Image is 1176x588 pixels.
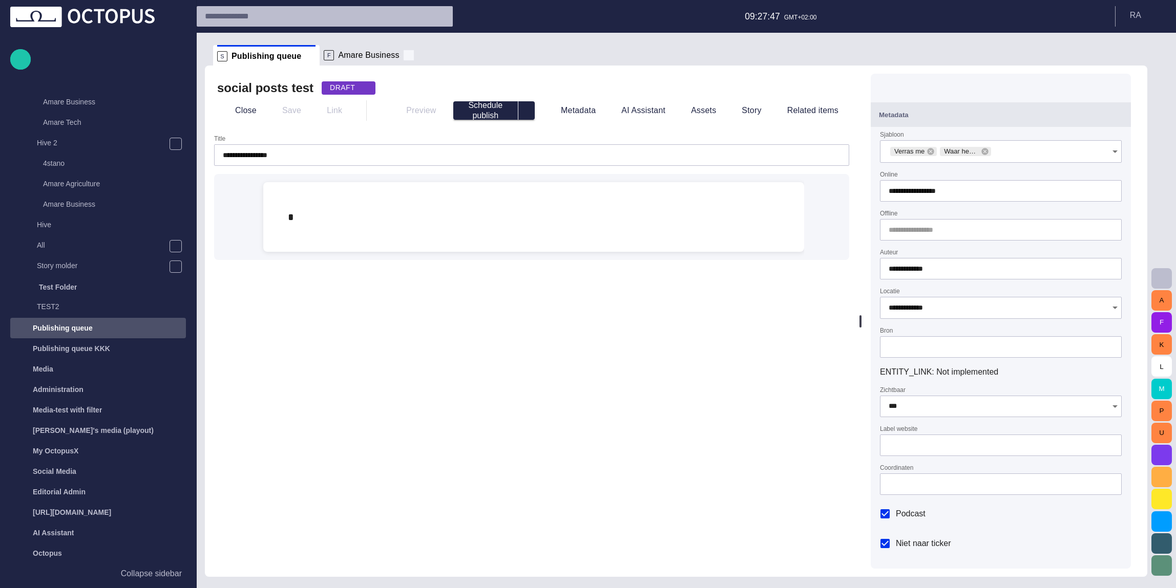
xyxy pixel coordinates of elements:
[896,508,926,520] span: Podcast
[33,384,83,395] p: Administration
[33,405,102,415] p: Media-test with filter
[769,101,842,120] button: Related items
[880,248,898,257] label: Auteur
[1151,379,1172,399] button: M
[33,323,93,333] p: Publishing queue
[890,146,929,157] span: Verras me
[33,446,78,456] p: My OctopusX
[1122,6,1170,25] button: RA
[23,154,186,175] div: 4stano
[880,385,906,394] label: Zichtbaar
[880,209,897,218] label: Offline
[880,326,893,335] label: Bron
[37,301,186,312] p: TEST2
[43,117,186,127] p: Amare Tech
[10,318,186,338] div: Publishing queue
[1108,300,1122,315] button: Open
[453,101,535,120] div: Button group with publish options
[10,543,186,563] div: Octopus
[33,343,110,354] p: Publishing queue KKK
[16,236,186,256] div: All
[453,101,519,120] button: Schedule publish
[16,297,186,318] div: TEST2
[23,93,186,113] div: Amare Business
[39,282,77,292] p: Test Folder
[43,199,186,209] p: Amare Business
[880,424,917,433] label: Label website
[33,364,53,374] p: Media
[890,147,937,156] div: Verras me
[33,487,86,497] p: Editorial Admin
[217,51,227,61] p: S
[23,175,186,195] div: Amare Agriculture
[543,101,599,120] button: Metadata
[213,45,320,66] div: SPublishing queue
[10,400,186,420] div: Media-test with filter
[37,260,169,271] p: Story molder
[10,359,186,379] div: Media
[1151,401,1172,421] button: P
[33,548,62,558] p: Octopus
[217,80,313,96] h2: social posts test
[43,179,186,189] p: Amare Agriculture
[33,425,154,435] p: [PERSON_NAME]'s media (playout)
[37,220,186,230] p: Hive
[33,507,111,517] p: [URL][DOMAIN_NAME]
[324,50,334,60] p: F
[338,50,399,60] span: Amare Business
[43,158,186,168] p: 4stano
[43,97,186,107] p: Amare Business
[23,113,186,134] div: Amare Tech
[37,240,169,250] p: All
[896,567,949,579] span: Niet naar NOS
[10,502,186,522] div: [URL][DOMAIN_NAME]
[1130,9,1141,21] p: R A
[16,256,186,277] div: Story molder
[1151,356,1172,377] button: L
[16,134,186,215] div: Hive 24stanoAmare AgricultureAmare Business
[896,537,951,550] span: Niet naar ticker
[1151,290,1172,311] button: A
[10,563,186,584] button: Collapse sidebar
[673,101,720,120] button: Assets
[940,146,983,157] span: Waar hebben we het over
[880,463,913,472] label: Coordinaten
[880,287,900,296] label: Locatie
[1151,423,1172,443] button: U
[784,13,817,22] p: GMT+02:00
[33,466,76,476] p: Social Media
[217,101,260,120] button: Close
[1151,334,1172,355] button: K
[23,195,186,215] div: Amare Business
[1108,144,1122,159] button: Open
[880,366,1122,378] div: ENTITY_LINK : Not implemented
[10,7,155,27] img: Octopus News Room
[16,52,186,134] div: AmareAmare AgricultureAmare BusinessAmare Tech
[940,147,991,156] div: Waar hebben we het over
[871,102,1131,127] button: Metadata
[880,130,904,139] label: Sjabloon
[322,81,375,95] button: DRAFT
[745,10,780,23] p: 09:27:47
[879,111,909,119] span: Metadata
[320,45,417,66] div: FAmare Business
[724,101,765,120] button: Story
[10,522,186,543] div: AI Assistant
[10,420,186,441] div: [PERSON_NAME]'s media (playout)
[214,135,225,143] label: Title
[1108,399,1122,413] button: Open
[37,138,169,148] p: Hive 2
[880,170,898,179] label: Online
[16,215,186,236] div: Hive
[1151,312,1172,333] button: F
[518,101,535,120] button: select publish option
[121,568,182,580] p: Collapse sidebar
[232,51,301,61] span: Publishing queue
[33,528,74,538] p: AI Assistant
[603,101,669,120] button: AI Assistant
